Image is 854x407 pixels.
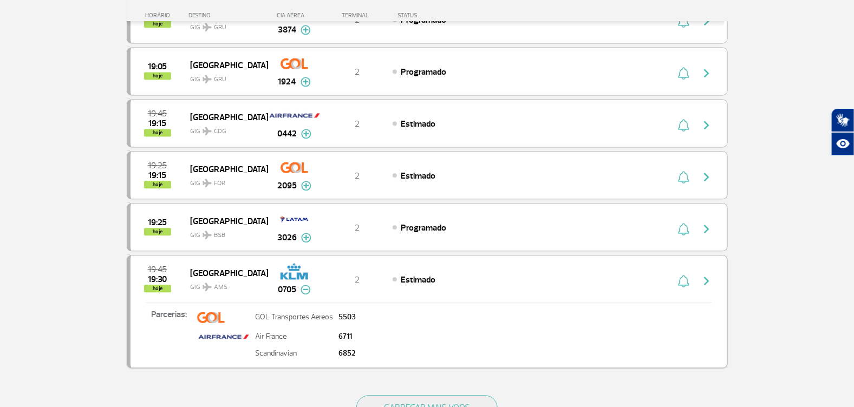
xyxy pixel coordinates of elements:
[148,172,166,179] span: 2025-08-27 19:15:00
[188,12,268,19] div: DESTINO
[256,350,334,357] p: Scandinavian
[277,179,297,192] span: 2095
[256,313,334,321] p: GOL Transportes Aereos
[831,108,854,132] button: Abrir tradutor de língua de sinais.
[355,119,360,129] span: 2
[700,274,713,287] img: seta-direita-painel-voo.svg
[214,283,227,292] span: AMS
[355,67,360,77] span: 2
[148,275,167,283] span: 2025-08-27 19:30:00
[148,219,167,226] span: 2025-08-27 19:25:00
[268,12,322,19] div: CIA AÉREA
[301,233,311,242] img: mais-info-painel-voo.svg
[214,127,226,136] span: CDG
[678,274,689,287] img: sino-painel-voo.svg
[339,333,356,340] p: 6711
[700,67,713,80] img: seta-direita-painel-voo.svg
[301,129,311,139] img: mais-info-painel-voo.svg
[401,222,446,233] span: Programado
[355,222,360,233] span: 2
[339,313,356,321] p: 5503
[203,231,212,239] img: destiny_airplane.svg
[148,120,166,127] span: 2025-08-27 19:15:00
[190,121,259,136] span: GIG
[144,181,171,188] span: hoje
[190,58,259,72] span: [GEOGRAPHIC_DATA]
[700,119,713,132] img: seta-direita-painel-voo.svg
[214,75,226,84] span: GRU
[203,75,212,83] img: destiny_airplane.svg
[401,274,435,285] span: Estimado
[144,228,171,235] span: hoje
[831,108,854,156] div: Plugin de acessibilidade da Hand Talk.
[190,225,259,240] span: GIG
[214,231,225,240] span: BSB
[190,69,259,84] span: GIG
[190,214,259,228] span: [GEOGRAPHIC_DATA]
[214,23,226,32] span: GRU
[148,63,167,70] span: 2025-08-27 19:05:00
[190,173,259,188] span: GIG
[401,67,446,77] span: Programado
[203,23,212,31] img: destiny_airplane.svg
[401,119,435,129] span: Estimado
[214,179,225,188] span: FOR
[700,170,713,183] img: seta-direita-painel-voo.svg
[278,75,296,88] span: 1924
[700,222,713,235] img: seta-direita-painel-voo.svg
[392,12,480,19] div: STATUS
[190,277,259,292] span: GIG
[278,283,296,296] span: 0705
[190,266,259,280] span: [GEOGRAPHIC_DATA]
[130,12,189,19] div: HORÁRIO
[301,285,311,294] img: menos-info-painel-voo.svg
[144,72,171,80] span: hoje
[277,231,297,244] span: 3026
[339,350,356,357] p: 6852
[148,110,167,117] span: 2025-08-27 19:45:00
[197,327,250,346] img: property-1airfrance.jpg
[256,333,334,340] p: Air France
[678,67,689,80] img: sino-painel-voo.svg
[831,132,854,156] button: Abrir recursos assistivos.
[131,308,194,352] p: Parcerias:
[301,77,311,87] img: mais-info-painel-voo.svg
[278,23,296,36] span: 3874
[301,181,311,191] img: mais-info-painel-voo.svg
[322,12,392,19] div: TERMINAL
[190,162,259,176] span: [GEOGRAPHIC_DATA]
[401,170,435,181] span: Estimado
[203,283,212,291] img: destiny_airplane.svg
[301,25,311,35] img: mais-info-painel-voo.svg
[203,179,212,187] img: destiny_airplane.svg
[144,129,171,136] span: hoje
[144,285,171,292] span: hoje
[277,127,297,140] span: 0442
[678,119,689,132] img: sino-painel-voo.svg
[148,162,167,169] span: 2025-08-27 19:25:00
[197,308,225,326] img: logo-gol-miniatura_nova.jpg
[148,266,167,273] span: 2025-08-27 19:45:00
[678,222,689,235] img: sino-painel-voo.svg
[355,170,360,181] span: 2
[678,170,689,183] img: sino-painel-voo.svg
[203,127,212,135] img: destiny_airplane.svg
[355,274,360,285] span: 2
[190,110,259,124] span: [GEOGRAPHIC_DATA]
